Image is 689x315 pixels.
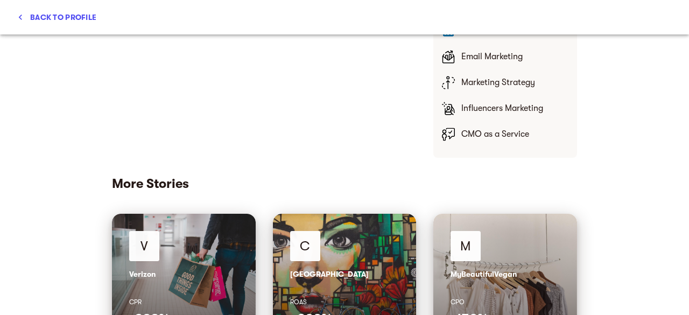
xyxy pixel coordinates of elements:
[451,294,560,311] p: CPO
[451,231,481,261] div: M
[129,231,159,261] div: V
[112,175,577,192] h5: More Stories
[461,102,568,115] p: Influencers Marketing
[13,8,101,27] button: Back to profile
[17,11,96,24] span: Back to profile
[290,294,399,311] p: ROAS
[22,26,304,39] li: Reducing CAC by 300%
[290,270,369,278] span: [GEOGRAPHIC_DATA]
[451,270,517,278] span: MyBeautifulVegan
[290,231,320,261] div: C
[22,52,304,65] li: Iterating and creating our A/B testing and Email strategy
[461,76,568,89] p: Marketing Strategy
[461,128,568,141] p: CMO as a Service
[461,50,568,63] p: Email Marketing
[129,294,238,311] p: CPR
[22,39,304,52] li: Increasing sign-ups and purchases from paid media by at least 500%
[129,270,156,278] span: Verizon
